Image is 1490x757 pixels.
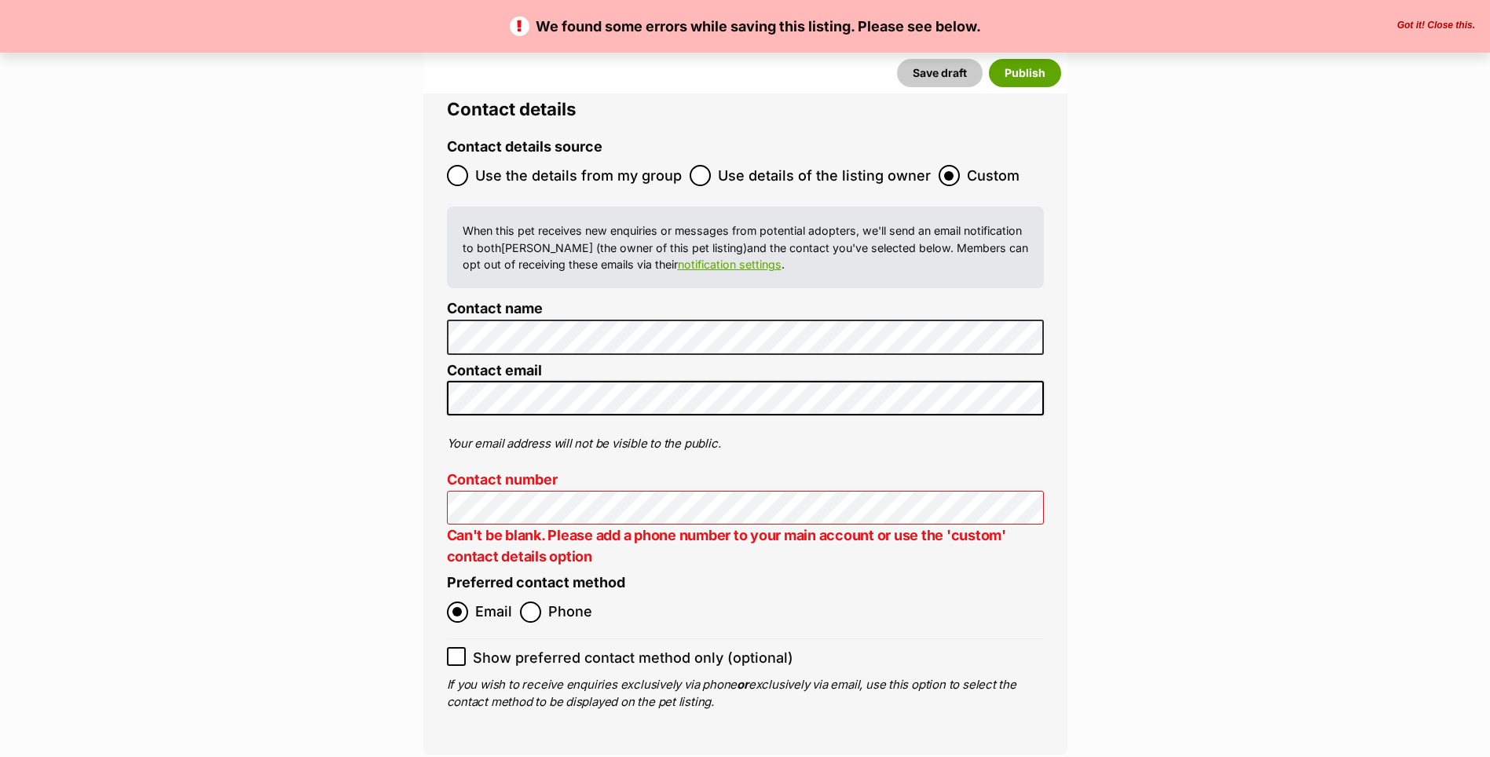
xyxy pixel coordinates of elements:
span: Contact details [447,98,577,119]
button: Close the banner [1393,20,1480,32]
p: When this pet receives new enquiries or messages from potential adopters, we'll send an email not... [463,222,1028,272]
label: Contact email [447,363,1044,379]
span: Show preferred contact method only (optional) [473,647,793,668]
b: or [737,677,749,692]
p: Your email address will not be visible to the public. [447,435,1044,453]
span: Use the details from my group [475,165,682,186]
span: Email [475,602,512,623]
p: We found some errors while saving this listing. Please see below. [16,16,1474,37]
span: Custom [967,165,1020,186]
label: Contact number [447,472,1044,488]
p: Can't be blank. Please add a phone number to your main account or use the 'custom' contact detail... [447,525,1044,567]
span: Phone [548,602,592,623]
button: Publish [989,59,1061,87]
label: Preferred contact method [447,575,625,591]
p: If you wish to receive enquiries exclusively via phone exclusively via email, use this option to ... [447,676,1044,711]
label: Contact details source [447,139,602,155]
span: [PERSON_NAME] (the owner of this pet listing) [501,241,747,254]
a: notification settings [678,258,782,271]
label: Contact name [447,301,1044,317]
button: Save draft [897,59,983,87]
span: Use details of the listing owner [718,165,931,186]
